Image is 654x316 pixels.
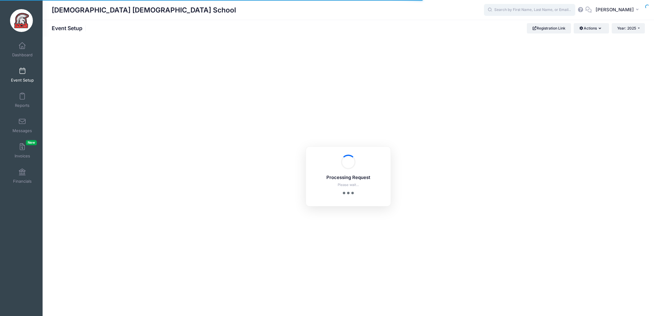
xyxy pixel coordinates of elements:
h1: Event Setup [52,25,88,31]
h5: Processing Request [314,175,383,181]
span: Dashboard [12,52,33,58]
a: Event Setup [8,64,37,86]
span: [PERSON_NAME] [596,6,634,13]
button: Year: 2025 [612,23,645,33]
a: Registration Link [527,23,571,33]
a: Dashboard [8,39,37,60]
a: Messages [8,115,37,136]
span: Financials [13,179,32,184]
p: Please wait... [314,182,383,188]
button: Actions [574,23,609,33]
a: Reports [8,90,37,111]
span: Event Setup [11,78,34,83]
img: Evangelical Christian School [10,9,33,32]
button: [PERSON_NAME] [592,3,645,17]
span: Year: 2025 [617,26,636,30]
span: Messages [12,128,32,133]
span: New [26,140,37,145]
h1: [DEMOGRAPHIC_DATA] [DEMOGRAPHIC_DATA] School [52,3,236,17]
input: Search by First Name, Last Name, or Email... [484,4,575,16]
span: Reports [15,103,30,108]
span: Invoices [15,153,30,159]
a: Financials [8,165,37,187]
a: InvoicesNew [8,140,37,161]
